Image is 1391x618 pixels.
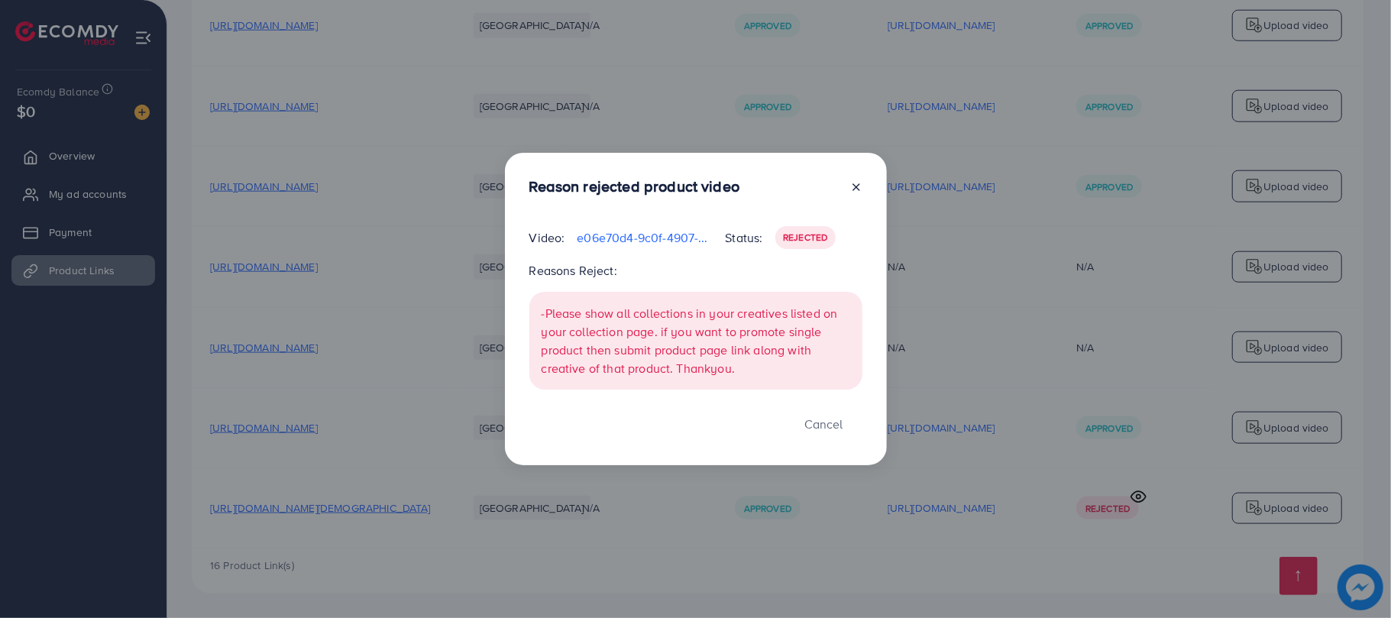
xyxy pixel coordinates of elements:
h3: Reason rejected product video [529,177,740,196]
span: Rejected [783,231,827,244]
p: Video: [529,228,565,247]
p: Status: [726,228,763,247]
p: e06e70d4-9c0f-4907-8e91-6299d11d54c8-1759477975941.mp4 [577,228,713,247]
p: Reasons Reject: [529,261,862,280]
button: Cancel [786,408,862,441]
p: -Please show all collections in your creatives listed on your collection page. if you want to pro... [542,304,850,377]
